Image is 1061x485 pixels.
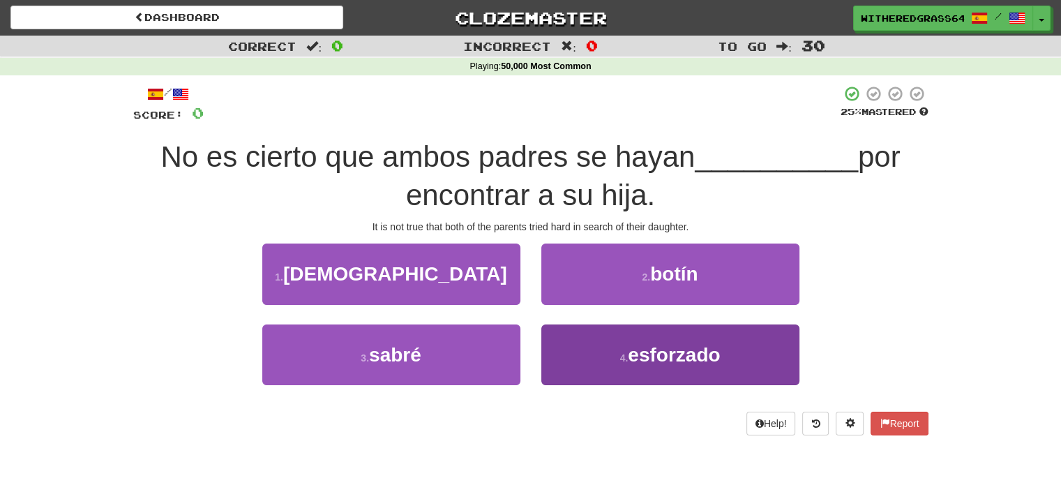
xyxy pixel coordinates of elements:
[586,37,598,54] span: 0
[802,37,825,54] span: 30
[561,40,576,52] span: :
[361,352,369,364] small: 3 .
[853,6,1033,31] a: WitheredGrass6488 /
[871,412,928,435] button: Report
[283,263,507,285] span: [DEMOGRAPHIC_DATA]
[369,344,421,366] span: sabré
[620,352,629,364] small: 4 .
[746,412,796,435] button: Help!
[501,61,591,71] strong: 50,000 Most Common
[160,140,695,173] span: No es cierto que ambos padres se hayan
[133,109,183,121] span: Score:
[463,39,551,53] span: Incorrect
[841,106,861,117] span: 25 %
[306,40,322,52] span: :
[364,6,697,30] a: Clozemaster
[776,40,792,52] span: :
[133,220,928,234] div: It is not true that both of the parents tried hard in search of their daughter.
[228,39,296,53] span: Correct
[718,39,767,53] span: To go
[406,140,901,211] span: por encontrar a su hija.
[262,324,520,385] button: 3.sabré
[628,344,720,366] span: esforzado
[192,104,204,121] span: 0
[995,11,1002,21] span: /
[861,12,964,24] span: WitheredGrass6488
[642,271,650,283] small: 2 .
[650,263,698,285] span: botín
[541,244,799,304] button: 2.botín
[10,6,343,29] a: Dashboard
[275,271,283,283] small: 1 .
[541,324,799,385] button: 4.esforzado
[695,140,858,173] span: __________
[133,85,204,103] div: /
[841,106,928,119] div: Mastered
[802,412,829,435] button: Round history (alt+y)
[262,244,520,304] button: 1.[DEMOGRAPHIC_DATA]
[331,37,343,54] span: 0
